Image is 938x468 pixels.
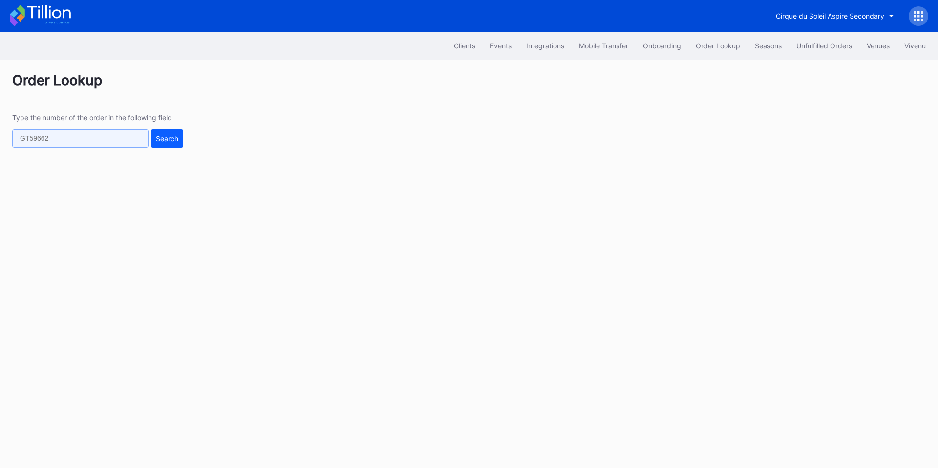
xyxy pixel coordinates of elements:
button: Unfulfilled Orders [789,37,859,55]
button: Search [151,129,183,148]
button: Onboarding [636,37,688,55]
button: Clients [447,37,483,55]
button: Cirque du Soleil Aspire Secondary [768,7,901,25]
button: Venues [859,37,897,55]
div: Events [490,42,512,50]
div: Mobile Transfer [579,42,628,50]
div: Type the number of the order in the following field [12,113,183,122]
button: Events [483,37,519,55]
div: Integrations [526,42,564,50]
input: GT59662 [12,129,149,148]
button: Seasons [747,37,789,55]
div: Order Lookup [12,72,926,101]
button: Mobile Transfer [572,37,636,55]
button: Order Lookup [688,37,747,55]
div: Vivenu [904,42,926,50]
div: Venues [867,42,890,50]
button: Vivenu [897,37,933,55]
div: Order Lookup [696,42,740,50]
div: Unfulfilled Orders [796,42,852,50]
div: Clients [454,42,475,50]
div: Seasons [755,42,782,50]
button: Integrations [519,37,572,55]
div: Cirque du Soleil Aspire Secondary [776,12,884,20]
div: Search [156,134,178,143]
div: Onboarding [643,42,681,50]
